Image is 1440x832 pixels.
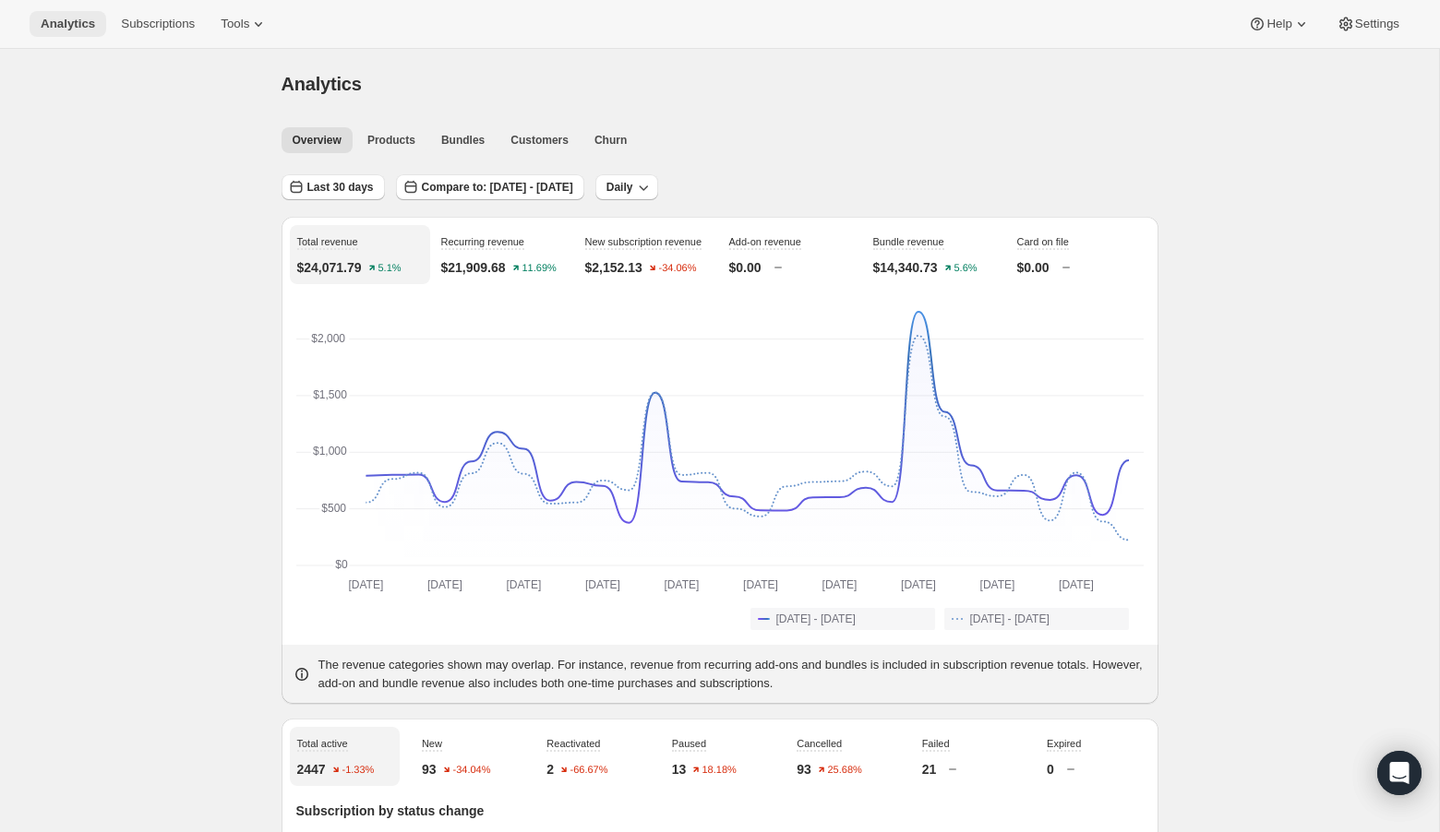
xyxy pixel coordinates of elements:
text: [DATE] [822,578,857,591]
p: $14,340.73 [873,258,938,277]
text: $1,500 [313,388,347,401]
p: 2447 [297,760,326,779]
span: Cancelled [797,738,842,749]
p: 93 [797,760,811,779]
text: $0 [335,558,348,571]
button: Help [1237,11,1321,37]
p: 2 [546,760,554,779]
p: $24,071.79 [297,258,362,277]
span: Settings [1355,17,1399,31]
span: Tools [221,17,249,31]
span: Subscriptions [121,17,195,31]
span: Analytics [41,17,95,31]
span: Paused [672,738,706,749]
text: -1.33% [342,765,374,776]
span: Daily [606,180,633,195]
span: Total revenue [297,236,358,247]
span: Analytics [282,74,362,94]
span: Overview [293,133,342,148]
span: Compare to: [DATE] - [DATE] [422,180,573,195]
text: [DATE] [743,578,778,591]
button: Settings [1326,11,1410,37]
p: 13 [672,760,687,779]
span: Last 30 days [307,180,374,195]
p: 0 [1047,760,1054,779]
text: [DATE] [664,578,699,591]
span: Bundle revenue [873,236,944,247]
span: Card on file [1017,236,1069,247]
text: [DATE] [427,578,462,591]
span: [DATE] - [DATE] [970,612,1050,626]
button: Compare to: [DATE] - [DATE] [396,174,584,200]
span: Total active [297,738,348,749]
button: [DATE] - [DATE] [750,608,935,630]
span: Products [367,133,415,148]
p: 21 [922,760,937,779]
text: [DATE] [979,578,1014,591]
text: 5.1% [378,263,401,274]
text: [DATE] [506,578,541,591]
text: [DATE] [348,578,383,591]
text: -66.67% [570,765,608,776]
span: Reactivated [546,738,600,749]
div: Open Intercom Messenger [1377,751,1422,795]
text: -34.04% [452,765,490,776]
text: 18.18% [702,765,738,776]
p: The revenue categories shown may overlap. For instance, revenue from recurring add-ons and bundle... [318,656,1147,693]
button: [DATE] - [DATE] [944,608,1129,630]
span: New subscription revenue [585,236,702,247]
p: $21,909.68 [441,258,506,277]
span: Customers [510,133,569,148]
p: 93 [422,760,437,779]
p: $0.00 [729,258,762,277]
span: New [422,738,442,749]
text: 5.6% [954,263,977,274]
span: Recurring revenue [441,236,525,247]
text: [DATE] [1059,578,1094,591]
text: $500 [321,502,346,515]
span: Bundles [441,133,485,148]
span: Help [1266,17,1291,31]
button: Daily [595,174,659,200]
text: 25.68% [827,765,862,776]
span: Failed [922,738,950,749]
text: $2,000 [311,332,345,345]
p: $0.00 [1017,258,1050,277]
text: $1,000 [313,445,347,458]
text: [DATE] [585,578,620,591]
p: $2,152.13 [585,258,642,277]
text: 11.69% [522,263,557,274]
button: Subscriptions [110,11,206,37]
span: Expired [1047,738,1081,749]
button: Last 30 days [282,174,385,200]
span: Churn [594,133,627,148]
span: Add-on revenue [729,236,801,247]
text: [DATE] [901,578,936,591]
text: -34.06% [658,263,696,274]
button: Tools [210,11,279,37]
p: Subscription by status change [296,802,1144,820]
button: Analytics [30,11,106,37]
span: [DATE] - [DATE] [776,612,856,626]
